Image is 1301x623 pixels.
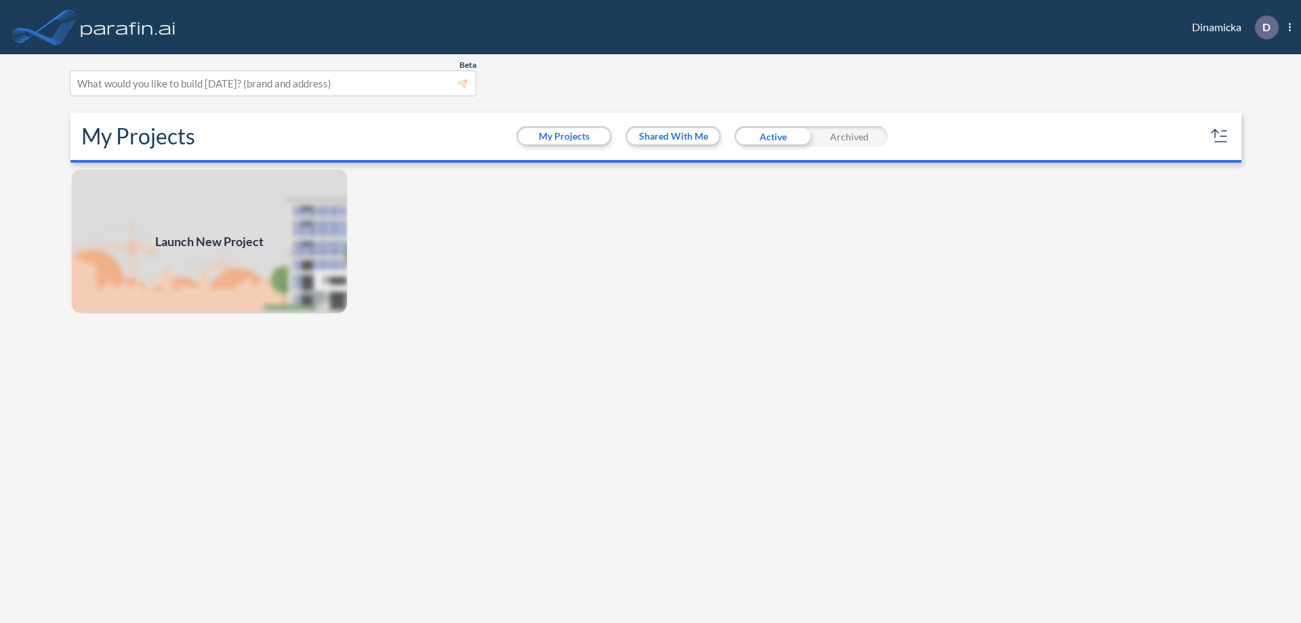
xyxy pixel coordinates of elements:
[459,60,476,71] span: Beta
[1209,125,1231,147] button: sort
[1172,16,1291,39] div: Dinamicka
[735,126,811,146] div: Active
[518,128,610,144] button: My Projects
[70,168,348,315] a: Launch New Project
[78,14,178,41] img: logo
[811,126,888,146] div: Archived
[1262,21,1271,33] p: D
[155,233,264,251] span: Launch New Project
[81,123,195,149] h2: My Projects
[627,128,719,144] button: Shared With Me
[70,168,348,315] img: add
